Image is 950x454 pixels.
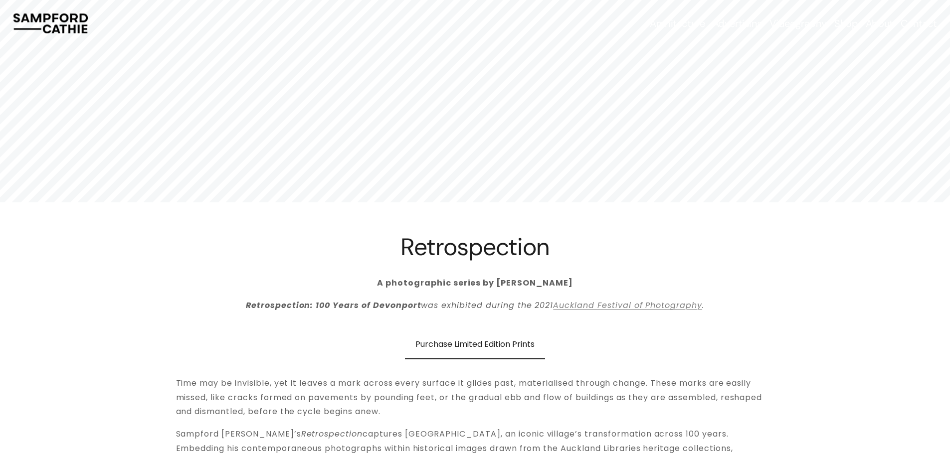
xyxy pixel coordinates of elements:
a: Shop [834,16,858,30]
a: Auckland Festival of Photography [553,300,702,311]
img: Sampford Cathie Photo + Video [13,13,88,33]
a: Videography [769,16,827,30]
p: Time may be invisible, yet it leaves a mark across every surface it glides past, materialised thr... [176,376,774,419]
strong: A photographic series by [PERSON_NAME] [377,277,572,289]
h1: Retrospection [176,234,774,260]
em: Retrospection [301,428,363,440]
em: was exhibited during the 2021 [421,300,553,311]
a: About [866,16,893,30]
a: Purchase Limited Edition Prints [405,330,545,359]
a: Contact [901,16,937,30]
span: Advertising [713,17,762,29]
a: folder dropdown [650,16,705,30]
em: . [702,300,704,311]
span: Architecture [650,17,705,29]
em: Retrospection: 100 Years of Devonport [246,300,421,311]
a: folder dropdown [713,16,762,30]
